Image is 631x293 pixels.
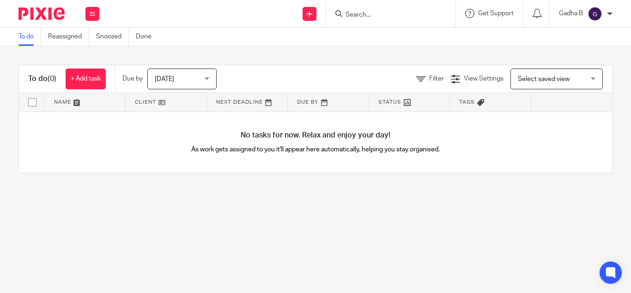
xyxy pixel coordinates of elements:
[48,75,56,82] span: (0)
[345,11,428,19] input: Search
[136,28,158,46] a: Done
[559,9,583,18] p: Gadha B
[122,74,143,83] p: Due by
[96,28,129,46] a: Snoozed
[48,28,89,46] a: Reassigned
[28,74,56,84] h1: To do
[429,75,444,82] span: Filter
[18,28,41,46] a: To do
[66,69,106,89] a: + Add task
[518,76,570,82] span: Select saved view
[167,145,464,154] p: As work gets assigned to you it'll appear here automatically, helping you stay organised.
[18,7,65,20] img: Pixie
[19,131,612,140] h4: No tasks for now. Relax and enjoy your day!
[155,76,174,82] span: [DATE]
[464,75,504,82] span: View Settings
[478,10,514,17] span: Get Support
[588,6,602,21] img: svg%3E
[459,100,475,105] span: Tags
